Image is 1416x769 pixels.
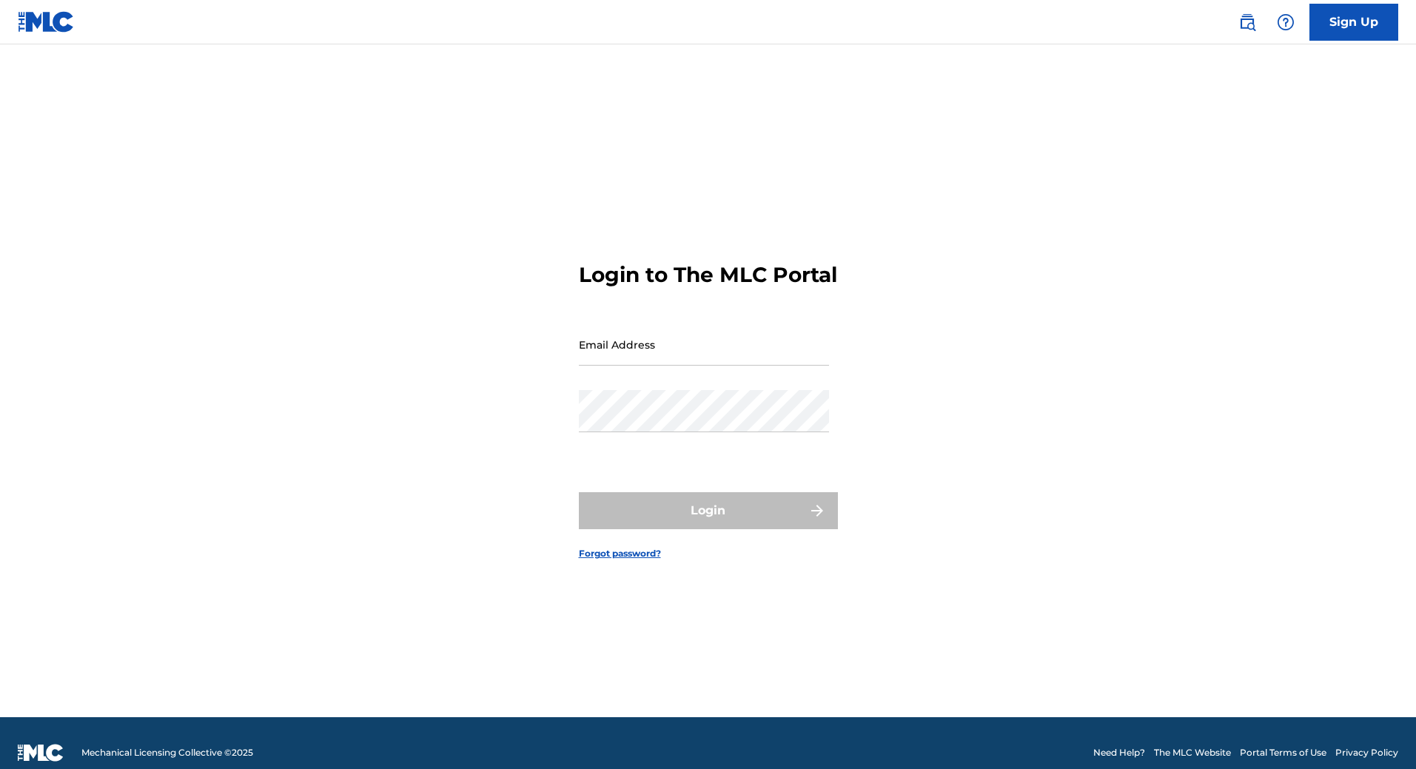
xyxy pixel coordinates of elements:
[1154,746,1231,759] a: The MLC Website
[18,744,64,762] img: logo
[579,547,661,560] a: Forgot password?
[1342,698,1416,769] iframe: Chat Widget
[1277,13,1295,31] img: help
[81,746,253,759] span: Mechanical Licensing Collective © 2025
[579,262,837,288] h3: Login to The MLC Portal
[1271,7,1301,37] div: Help
[1335,746,1398,759] a: Privacy Policy
[1232,7,1262,37] a: Public Search
[1238,13,1256,31] img: search
[1093,746,1145,759] a: Need Help?
[18,11,75,33] img: MLC Logo
[1240,746,1326,759] a: Portal Terms of Use
[1309,4,1398,41] a: Sign Up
